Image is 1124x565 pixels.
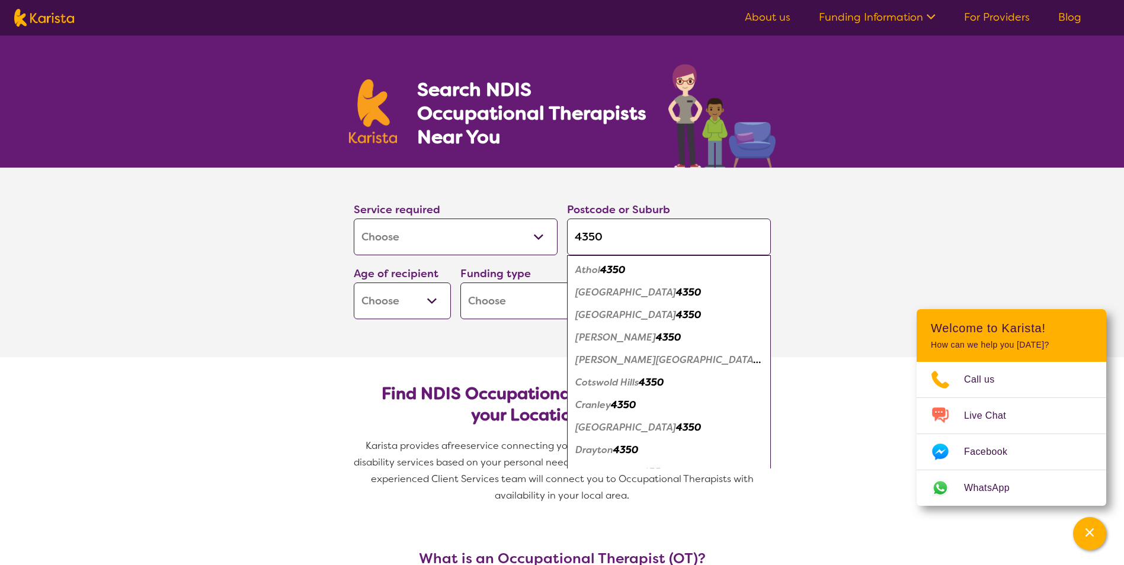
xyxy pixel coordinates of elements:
[447,439,466,452] span: free
[668,64,776,168] img: occupational-therapy
[642,466,667,479] em: 4350
[573,349,765,371] div: Clifford Gardens 4350
[567,219,771,255] input: Type
[964,10,1030,24] a: For Providers
[600,264,625,276] em: 4350
[1073,517,1106,550] button: Channel Menu
[745,10,790,24] a: About us
[611,399,636,411] em: 4350
[354,439,773,502] span: service connecting you with Occupational Therapists and other disability services based on your p...
[573,461,765,484] div: Drayton North 4350
[460,267,531,281] label: Funding type
[931,340,1092,350] p: How can we help you [DATE]?
[917,470,1106,506] a: Web link opens in a new tab.
[676,421,701,434] em: 4350
[819,10,936,24] a: Funding Information
[573,416,765,439] div: Darling Heights 4350
[964,407,1020,425] span: Live Chat
[575,466,642,479] em: Drayton North
[676,286,701,298] em: 4350
[575,331,656,344] em: [PERSON_NAME]
[573,281,765,304] div: Blue Mountain Heights 4350
[573,439,765,461] div: Drayton 4350
[656,331,681,344] em: 4350
[366,439,447,452] span: Karista provides a
[931,321,1092,335] h2: Welcome to Karista!
[349,79,398,143] img: Karista logo
[917,309,1106,506] div: Channel Menu
[573,394,765,416] div: Cranley 4350
[964,479,1024,497] span: WhatsApp
[639,376,664,389] em: 4350
[573,326,765,349] div: Charlton 4350
[575,421,676,434] em: [GEOGRAPHIC_DATA]
[575,309,676,321] em: [GEOGRAPHIC_DATA]
[567,203,670,217] label: Postcode or Suburb
[575,399,611,411] em: Cranley
[363,383,761,426] h2: Find NDIS Occupational Therapists based on your Location & Needs
[964,371,1009,389] span: Call us
[575,376,639,389] em: Cotswold Hills
[613,444,638,456] em: 4350
[417,78,648,149] h1: Search NDIS Occupational Therapists Near You
[575,264,600,276] em: Athol
[917,362,1106,506] ul: Choose channel
[575,286,676,298] em: [GEOGRAPHIC_DATA]
[676,309,701,321] em: 4350
[575,354,761,366] em: [PERSON_NAME][GEOGRAPHIC_DATA]
[573,371,765,394] div: Cotswold Hills 4350
[354,203,440,217] label: Service required
[354,267,438,281] label: Age of recipient
[573,304,765,326] div: Centenary Heights 4350
[1058,10,1081,24] a: Blog
[14,9,74,27] img: Karista logo
[573,259,765,281] div: Athol 4350
[575,444,613,456] em: Drayton
[964,443,1021,461] span: Facebook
